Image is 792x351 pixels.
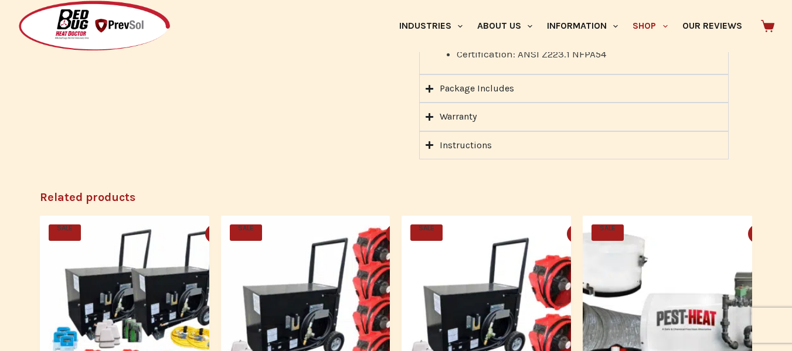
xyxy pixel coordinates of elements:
[440,109,477,124] div: Warranty
[457,46,716,62] li: Certification: ANSI Z223.1 NFPA54
[440,81,514,96] div: Package Includes
[410,224,443,241] span: SALE
[748,224,767,243] button: Quick view toggle
[40,189,753,206] h2: Related products
[49,224,81,241] span: SALE
[419,131,729,159] summary: Instructions
[567,224,586,243] button: Quick view toggle
[592,224,624,241] span: SALE
[386,224,405,243] button: Quick view toggle
[230,224,262,241] span: SALE
[205,224,224,243] button: Quick view toggle
[440,138,492,153] div: Instructions
[9,5,45,40] button: Open LiveChat chat widget
[419,74,729,103] summary: Package Includes
[419,103,729,131] summary: Warranty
